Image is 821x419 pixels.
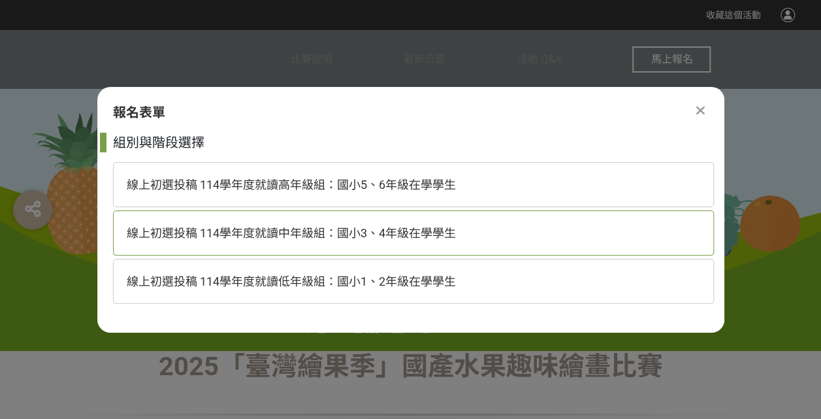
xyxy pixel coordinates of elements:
[517,53,561,65] span: 活動 Q&A
[113,133,714,152] div: 組別與階段選擇
[632,46,711,73] button: 馬上報名
[127,275,456,288] span: 線上初選投稿 114學年度就讀低年級組：國小1、2年級在學學生
[404,53,445,65] span: 最新公告
[517,30,561,89] a: 活動 Q&A
[404,30,445,89] a: 最新公告
[113,105,165,120] span: 報名表單
[84,351,737,382] h1: 2025「臺灣繪果季」國產水果趣味繪畫比賽
[291,53,332,65] span: 比賽說明
[291,30,332,89] a: 比賽說明
[127,226,456,240] span: 線上初選投稿 114學年度就讀中年級組：國小3、4年級在學學生
[651,53,692,65] span: 馬上報名
[706,10,761,20] span: 收藏這個活動
[127,178,456,192] span: 線上初選投稿 114學年度就讀高年級組：國小5、6年級在學學生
